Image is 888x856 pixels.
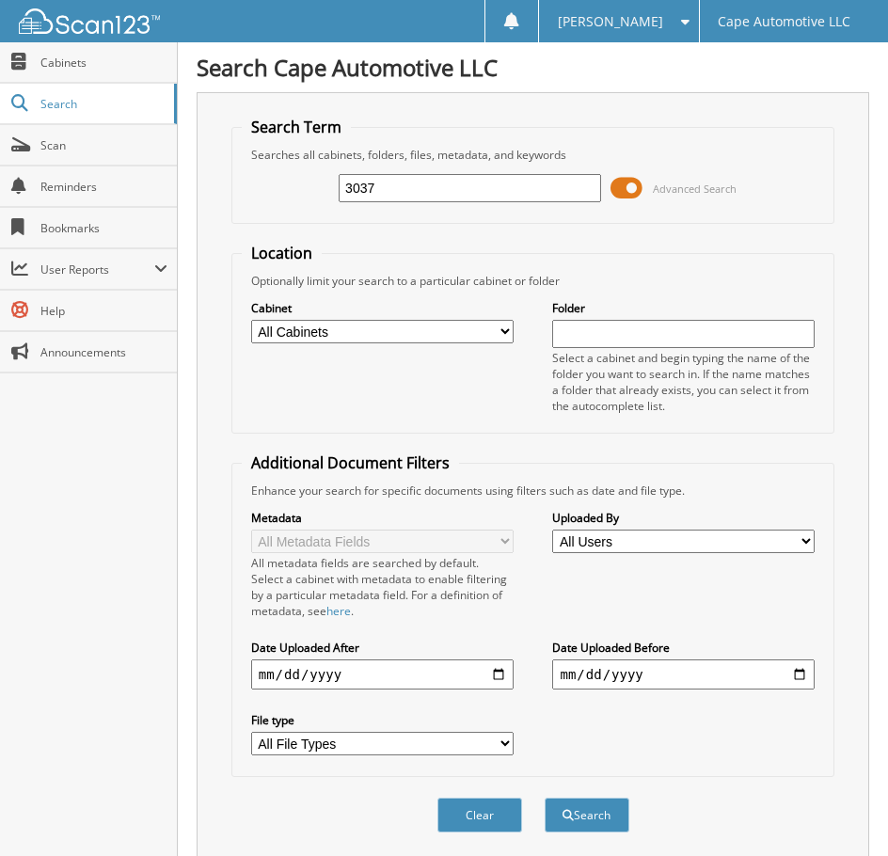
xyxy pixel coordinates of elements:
[794,766,888,856] iframe: Chat Widget
[242,452,459,473] legend: Additional Document Filters
[242,117,351,137] legend: Search Term
[251,640,514,656] label: Date Uploaded After
[40,303,167,319] span: Help
[558,16,663,27] span: [PERSON_NAME]
[552,300,815,316] label: Folder
[242,273,825,289] div: Optionally limit your search to a particular cabinet or folder
[40,137,167,153] span: Scan
[437,798,522,832] button: Clear
[718,16,850,27] span: Cape Automotive LLC
[19,8,160,34] img: scan123-logo-white.svg
[251,300,514,316] label: Cabinet
[251,659,514,690] input: start
[40,262,154,277] span: User Reports
[242,243,322,263] legend: Location
[552,350,815,414] div: Select a cabinet and begin typing the name of the folder you want to search in. If the name match...
[40,344,167,360] span: Announcements
[242,147,825,163] div: Searches all cabinets, folders, files, metadata, and keywords
[242,483,825,499] div: Enhance your search for specific documents using filters such as date and file type.
[545,798,629,832] button: Search
[251,555,514,619] div: All metadata fields are searched by default. Select a cabinet with metadata to enable filtering b...
[552,640,815,656] label: Date Uploaded Before
[653,182,737,196] span: Advanced Search
[552,659,815,690] input: end
[197,52,869,83] h1: Search Cape Automotive LLC
[552,510,815,526] label: Uploaded By
[326,603,351,619] a: here
[40,55,167,71] span: Cabinets
[251,712,514,728] label: File type
[251,510,514,526] label: Metadata
[40,96,165,112] span: Search
[40,220,167,236] span: Bookmarks
[40,179,167,195] span: Reminders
